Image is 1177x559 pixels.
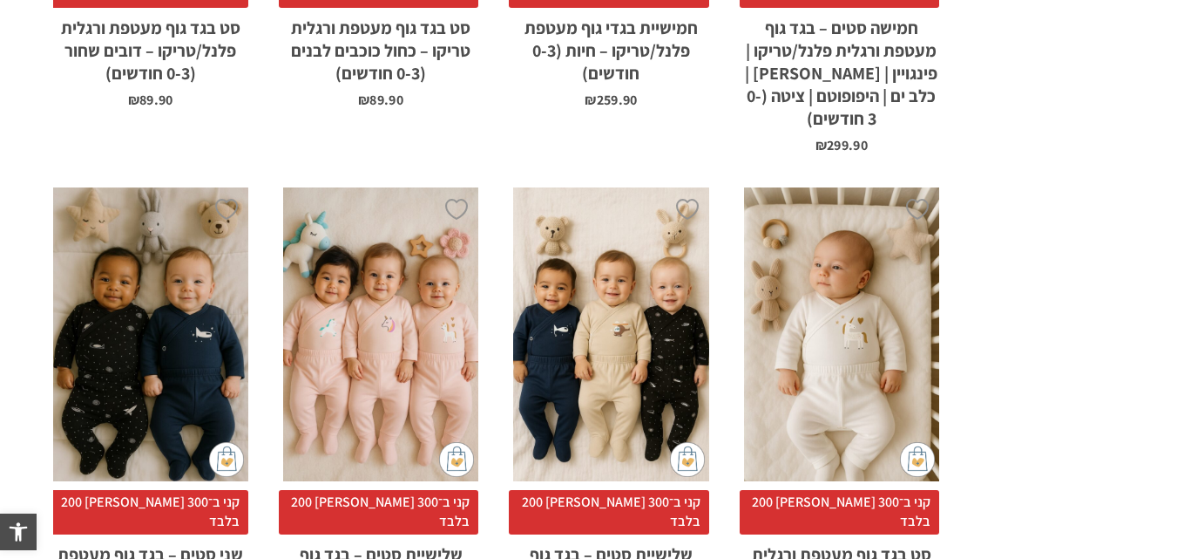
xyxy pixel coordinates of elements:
span: קני ב־300 [PERSON_NAME] 200 בלבד [509,490,708,535]
h2: חמישה סטים – בגד גוף מעטפת ורגלית פלנל/טריקו | פינגויין | [PERSON_NAME] | כלב ים | היפופוטם | ציט... [744,8,939,130]
img: cat-mini-atc.png [439,442,474,477]
h2: חמישיית בגדי גוף מעטפת פלנל/טריקו – חיות (0-3 חודשים) [513,8,708,85]
span: קני ב־300 [PERSON_NAME] 200 בלבד [740,490,939,535]
img: cat-mini-atc.png [209,442,244,477]
span: קני ב־300 [PERSON_NAME] 200 בלבד [49,490,248,535]
span: קני ב־300 [PERSON_NAME] 200 בלבד [279,490,478,535]
span: ₪ [585,91,596,109]
bdi: 89.90 [358,91,403,109]
bdi: 89.90 [128,91,173,109]
span: ₪ [128,91,139,109]
h2: סט בגד גוף מעטפת ורגלית פלנל/טריקו – דובים שחור (0-3 חודשים) [53,8,248,85]
img: cat-mini-atc.png [670,442,705,477]
bdi: 259.90 [585,91,637,109]
bdi: 299.90 [815,136,868,154]
span: ₪ [815,136,827,154]
img: cat-mini-atc.png [900,442,935,477]
span: ₪ [358,91,369,109]
h2: סט בגד גוף מעטפת ורגלית טריקו – כחול כוכבים לבנים (0-3 חודשים) [283,8,478,85]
